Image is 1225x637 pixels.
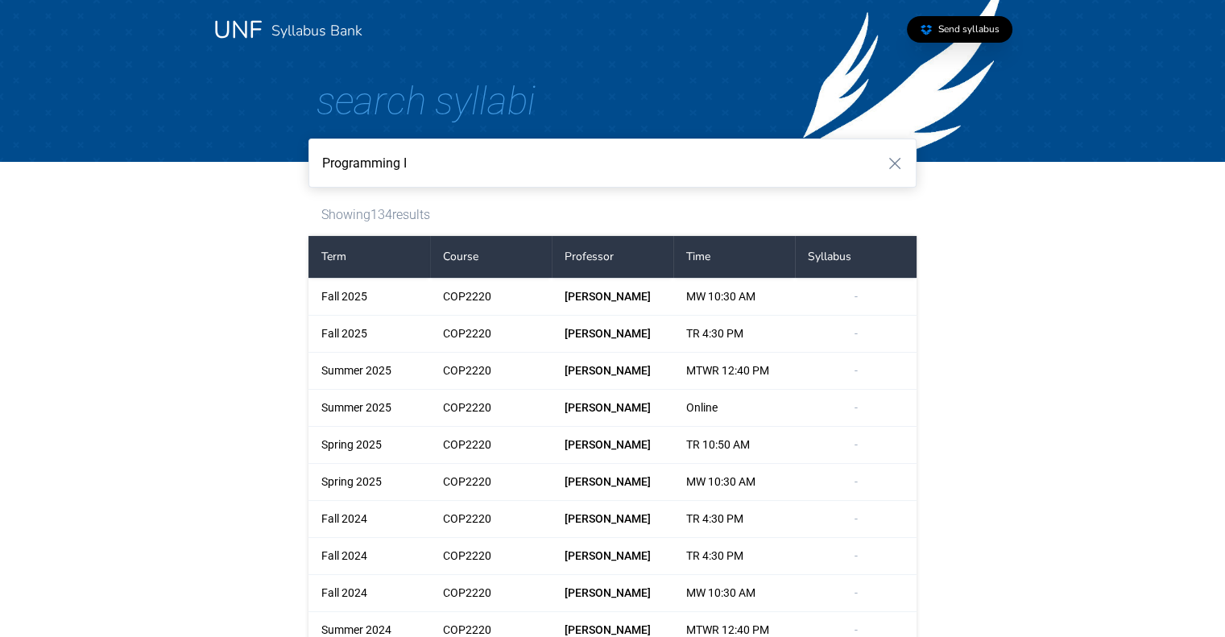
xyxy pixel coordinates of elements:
[321,207,430,223] span: Showing 134 results
[308,353,430,389] div: Summer 2025
[430,538,552,574] div: COP2220
[430,279,552,315] div: COP2220
[317,78,536,124] span: Search Syllabi
[430,464,552,500] div: COP2220
[271,21,362,40] a: Syllabus Bank
[855,290,858,303] span: -
[673,464,795,500] div: MW 10:30 AM
[308,139,917,188] input: Search for a course
[552,575,673,611] div: [PERSON_NAME]
[430,501,552,537] div: COP2220
[673,427,795,463] div: TR 10:50 AM
[552,538,673,574] div: [PERSON_NAME]
[855,364,858,377] span: -
[308,236,430,278] div: Term
[430,236,552,278] div: Course
[855,586,858,599] span: -
[855,438,858,451] span: -
[938,23,999,35] span: Send syllabus
[795,236,917,278] div: Syllabus
[673,501,795,537] div: TR 4:30 PM
[308,316,430,352] div: Fall 2025
[308,575,430,611] div: Fall 2024
[855,549,858,562] span: -
[673,575,795,611] div: MW 10:30 AM
[552,236,673,278] div: Professor
[552,501,673,537] div: [PERSON_NAME]
[430,316,552,352] div: COP2220
[308,538,430,574] div: Fall 2024
[552,464,673,500] div: [PERSON_NAME]
[552,427,673,463] div: [PERSON_NAME]
[430,353,552,389] div: COP2220
[552,279,673,315] div: [PERSON_NAME]
[855,401,858,414] span: -
[855,623,858,636] span: -
[552,390,673,426] div: [PERSON_NAME]
[430,390,552,426] div: COP2220
[430,575,552,611] div: COP2220
[907,16,1012,43] a: Send syllabus
[855,475,858,488] span: -
[308,464,430,500] div: Spring 2025
[673,316,795,352] div: TR 4:30 PM
[673,236,795,278] div: Time
[673,538,795,574] div: TR 4:30 PM
[673,390,795,426] div: Online
[552,353,673,389] div: [PERSON_NAME]
[855,512,858,525] span: -
[673,279,795,315] div: MW 10:30 AM
[308,427,430,463] div: Spring 2025
[855,327,858,340] span: -
[213,14,262,47] a: UNF
[308,279,430,315] div: Fall 2025
[673,353,795,389] div: MTWR 12:40 PM
[308,501,430,537] div: Fall 2024
[430,427,552,463] div: COP2220
[308,390,430,426] div: Summer 2025
[552,316,673,352] div: [PERSON_NAME]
